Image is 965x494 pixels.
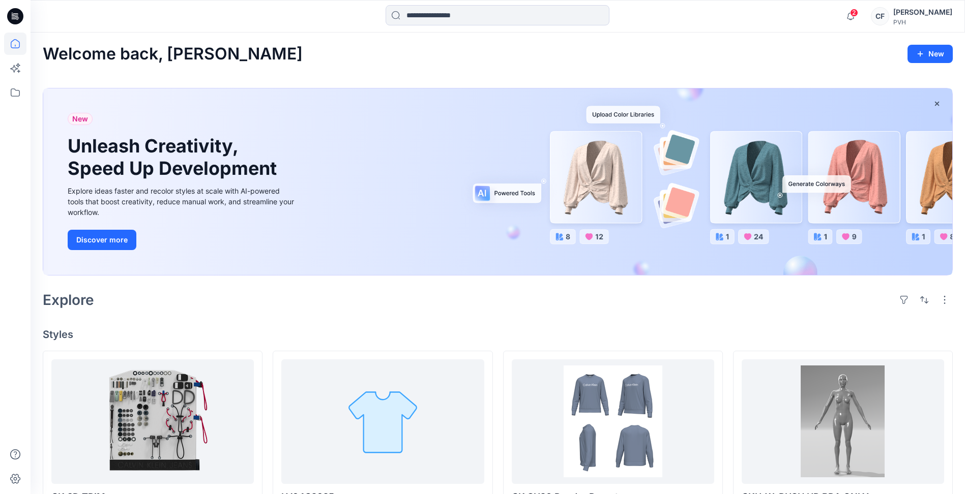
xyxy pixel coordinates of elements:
[68,135,281,179] h1: Unleash Creativity, Speed Up Development
[742,359,944,484] a: CKU_W_PUSH UP BRA ONLY
[893,18,952,26] div: PVH
[512,359,714,484] a: CK SU26 Render Presets
[281,359,484,484] a: LV04G2025
[850,9,858,17] span: 2
[908,45,953,63] button: New
[72,113,88,125] span: New
[43,45,303,64] h2: Welcome back, [PERSON_NAME]
[43,328,953,341] h4: Styles
[871,7,889,25] div: CF
[68,230,297,250] a: Discover more
[68,186,297,218] div: Explore ideas faster and recolor styles at scale with AI-powered tools that boost creativity, red...
[893,6,952,18] div: [PERSON_NAME]
[68,230,136,250] button: Discover more
[43,292,94,308] h2: Explore
[51,359,254,484] a: CK 3D TRIM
